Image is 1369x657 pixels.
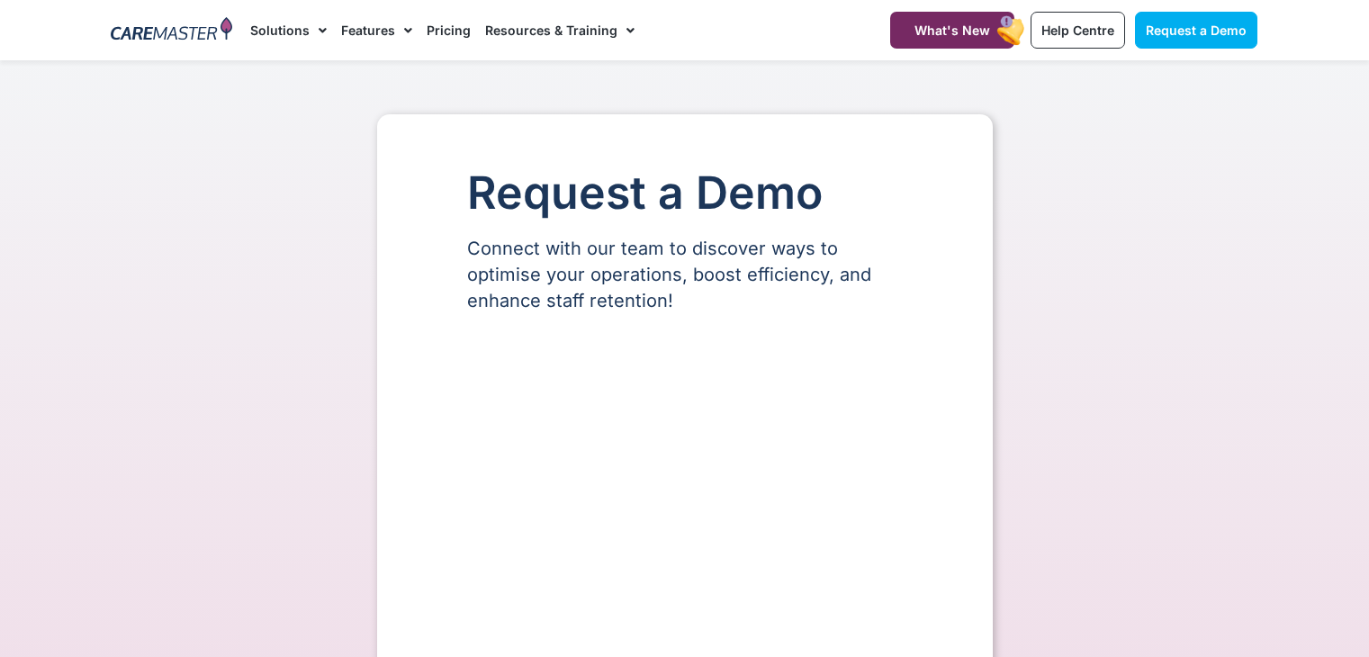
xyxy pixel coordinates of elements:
span: Help Centre [1041,22,1114,38]
span: Request a Demo [1146,22,1247,38]
a: Help Centre [1031,12,1125,49]
p: Connect with our team to discover ways to optimise your operations, boost efficiency, and enhance... [467,236,903,314]
h1: Request a Demo [467,168,903,218]
a: What's New [890,12,1014,49]
a: Request a Demo [1135,12,1257,49]
img: CareMaster Logo [111,17,232,44]
span: What's New [914,22,990,38]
